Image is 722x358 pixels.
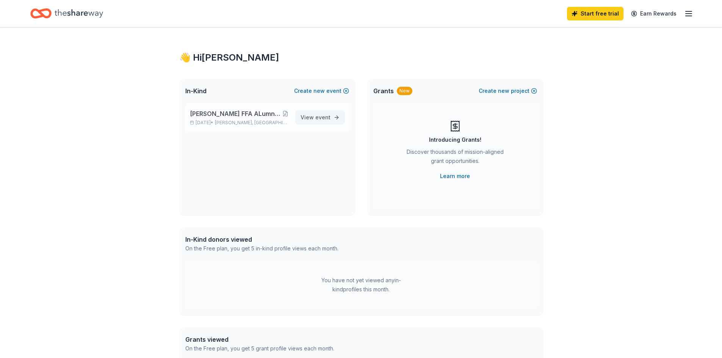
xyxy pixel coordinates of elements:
p: [DATE] • [190,120,290,126]
span: new [313,86,325,95]
span: View [301,113,330,122]
a: Home [30,5,103,22]
div: Grants viewed [185,335,334,344]
a: Learn more [440,172,470,181]
span: event [315,114,330,120]
div: New [397,87,412,95]
span: Grants [373,86,394,95]
button: Createnewevent [294,86,349,95]
div: Discover thousands of mission-aligned grant opportunities. [404,147,507,169]
div: 👋 Hi [PERSON_NAME] [179,52,543,64]
div: Introducing Grants! [429,135,481,144]
button: Createnewproject [479,86,537,95]
div: You have not yet viewed any in-kind profiles this month. [314,276,409,294]
span: [PERSON_NAME], [GEOGRAPHIC_DATA] [215,120,289,126]
div: In-Kind donors viewed [185,235,338,244]
div: On the Free plan, you get 5 in-kind profile views each month. [185,244,338,253]
span: In-Kind [185,86,207,95]
span: new [498,86,509,95]
div: On the Free plan, you get 5 grant profile views each month. [185,344,334,353]
a: View event [296,111,345,124]
a: Earn Rewards [626,7,681,20]
span: [PERSON_NAME] FFA ALumni & Supporters Dinner Dance [190,109,281,118]
a: Start free trial [567,7,623,20]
